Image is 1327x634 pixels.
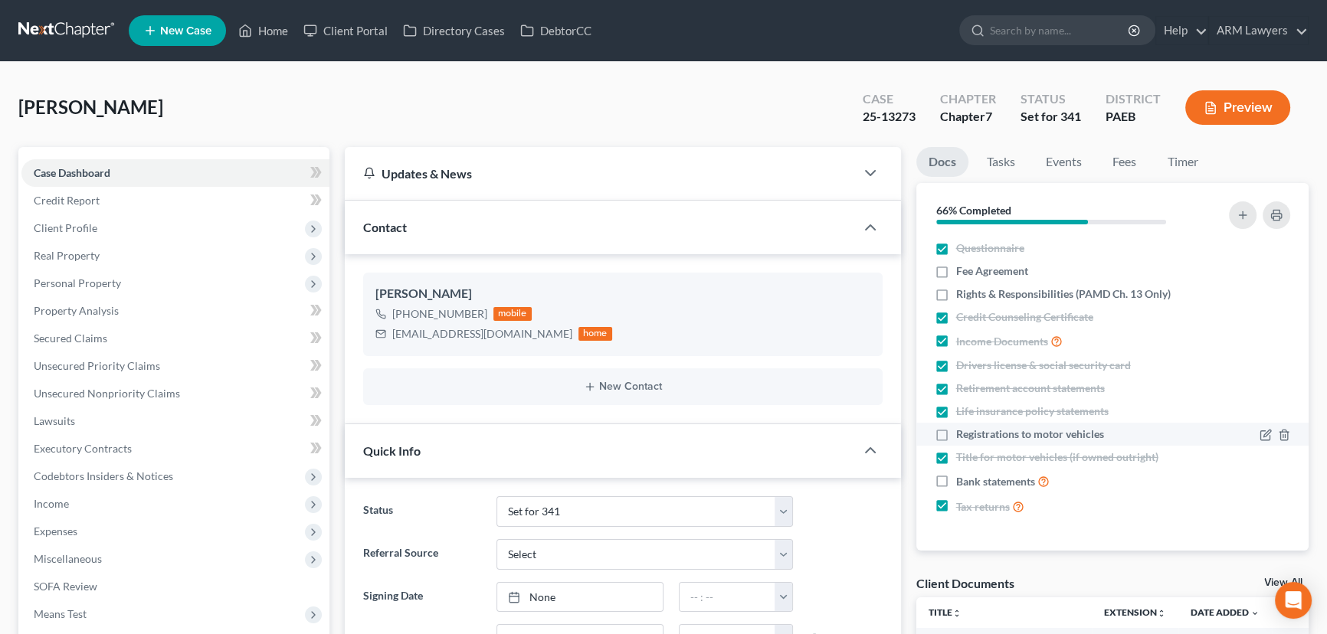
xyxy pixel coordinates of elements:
[392,326,572,342] div: [EMAIL_ADDRESS][DOMAIN_NAME]
[956,334,1048,349] span: Income Documents
[1104,606,1166,618] a: Extensionunfold_more
[1209,17,1308,44] a: ARM Lawyers
[34,276,121,289] span: Personal Property
[956,474,1035,489] span: Bank statements
[956,240,1024,256] span: Questionnaire
[1034,147,1094,177] a: Events
[975,147,1027,177] a: Tasks
[375,381,870,393] button: New Contact
[863,90,916,108] div: Case
[21,380,329,407] a: Unsecured Nonpriority Claims
[952,609,962,618] i: unfold_more
[956,263,1028,279] span: Fee Agreement
[34,580,97,593] span: SOFA Review
[375,285,870,303] div: [PERSON_NAME]
[392,306,487,322] div: [PHONE_NUMBER]
[363,165,837,181] div: Updates & News
[21,325,329,352] a: Secured Claims
[956,286,1171,302] span: Rights & Responsibilities (PAMD Ch. 13 Only)
[356,582,489,613] label: Signing Date
[1021,108,1081,126] div: Set for 341
[990,16,1130,44] input: Search by name...
[1275,582,1312,619] div: Open Intercom Messenger
[1250,609,1260,618] i: expand_more
[863,108,916,126] div: 25-13273
[578,327,612,341] div: home
[956,449,1158,465] span: Title for motor vehicles (if owned outright)
[497,583,662,612] a: None
[985,109,992,123] span: 7
[21,297,329,325] a: Property Analysis
[940,108,996,126] div: Chapter
[363,443,421,458] span: Quick Info
[513,17,599,44] a: DebtorCC
[231,17,296,44] a: Home
[296,17,395,44] a: Client Portal
[936,204,1011,217] strong: 66% Completed
[356,539,489,570] label: Referral Source
[34,249,100,262] span: Real Property
[956,499,1010,515] span: Tax returns
[21,407,329,435] a: Lawsuits
[1100,147,1149,177] a: Fees
[21,187,329,214] a: Credit Report
[956,381,1105,396] span: Retirement account statements
[21,435,329,462] a: Executory Contracts
[34,332,107,345] span: Secured Claims
[34,221,97,234] span: Client Profile
[916,575,1014,591] div: Client Documents
[21,352,329,380] a: Unsecured Priority Claims
[34,497,69,510] span: Income
[1106,90,1161,108] div: District
[363,220,407,234] span: Contact
[1021,90,1081,108] div: Status
[18,96,163,118] span: [PERSON_NAME]
[34,166,110,179] span: Case Dashboard
[21,573,329,600] a: SOFA Review
[34,607,87,620] span: Means Test
[940,90,996,108] div: Chapter
[34,304,119,317] span: Property Analysis
[34,552,102,565] span: Miscellaneous
[34,194,100,207] span: Credit Report
[956,426,1104,442] span: Registrations to motor vehicles
[956,358,1131,373] span: Drivers license & social security card
[1106,108,1161,126] div: PAEB
[21,159,329,187] a: Case Dashboard
[34,525,77,538] span: Expenses
[395,17,513,44] a: Directory Cases
[1157,609,1166,618] i: unfold_more
[1155,147,1211,177] a: Timer
[34,359,160,372] span: Unsecured Priority Claims
[1156,17,1207,44] a: Help
[356,496,489,527] label: Status
[34,442,132,455] span: Executory Contracts
[680,583,776,612] input: -- : --
[929,606,962,618] a: Titleunfold_more
[1185,90,1290,125] button: Preview
[34,387,180,400] span: Unsecured Nonpriority Claims
[160,25,211,37] span: New Case
[956,309,1093,325] span: Credit Counseling Certificate
[916,147,968,177] a: Docs
[1191,606,1260,618] a: Date Added expand_more
[1264,577,1302,588] a: View All
[493,307,532,321] div: mobile
[34,469,173,482] span: Codebtors Insiders & Notices
[34,414,75,427] span: Lawsuits
[956,404,1109,419] span: Life insurance policy statements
